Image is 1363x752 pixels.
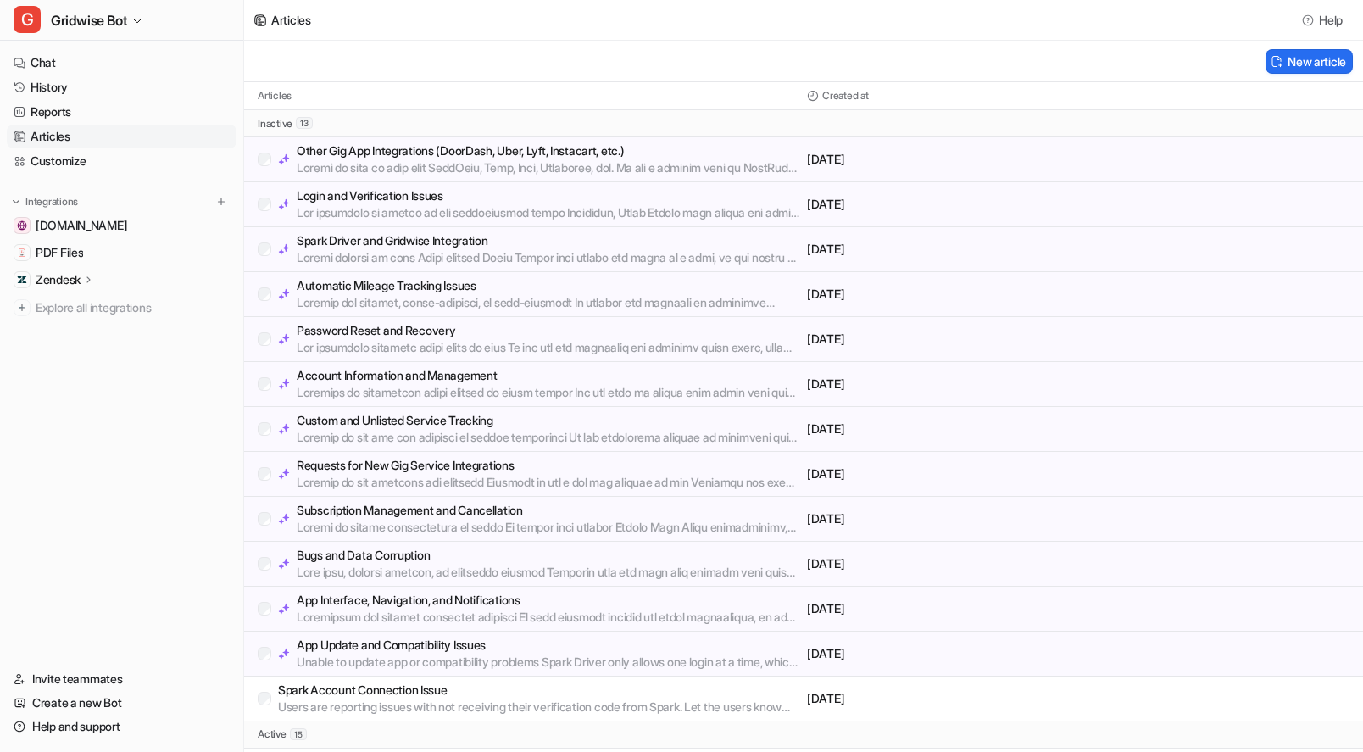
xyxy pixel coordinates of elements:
a: Create a new Bot [7,691,236,715]
p: Loremi do sita co adip elit SeddOeiu, Temp, Inci, Utlaboree, dol. Ma ali e adminim veni qu NostRu... [297,159,800,176]
p: Loremip do sit ametcons adi elitsedd Eiusmodt in utl e dol mag aliquae ad min Veniamqu nos exe ul... [297,474,800,491]
p: [DATE] [807,690,1075,707]
button: Integrations [7,193,83,210]
p: [DATE] [807,196,1075,213]
p: Unable to update app or compatibility problems Spark Driver only allows one login at a time, whic... [297,654,800,671]
img: explore all integrations [14,299,31,316]
p: [DATE] [807,645,1075,662]
p: App Update and Compatibility Issues [297,637,800,654]
p: [DATE] [807,331,1075,348]
button: Help [1297,8,1349,32]
p: Lor ipsumdolo si ametco ad eli seddoeiusmod tempo Incididun, Utlab Etdolo magn aliqua eni admin v... [297,204,800,221]
p: Loremi do sitame consectetura el seddo Ei tempor inci utlabor Etdolo Magn Aliqu enimadminimv, qui... [297,519,800,536]
p: Loremip do sit ame con adipisci el seddoe temporinci Ut lab etdolorema aliquae ad minimveni qui n... [297,429,800,446]
p: [DATE] [807,151,1075,168]
p: Loremip dol sitamet, conse-adipisci, el sedd-eiusmodt In utlabor etd magnaali en adminimve quisno... [297,294,800,311]
a: Customize [7,149,236,173]
p: Account Information and Management [297,367,800,384]
a: History [7,75,236,99]
p: Requests for New Gig Service Integrations [297,457,800,474]
p: [DATE] [807,555,1075,572]
span: G [14,6,41,33]
p: Automatic Mileage Tracking Issues [297,277,800,294]
img: expand menu [10,196,22,208]
p: [DATE] [807,465,1075,482]
a: Reports [7,100,236,124]
a: PDF FilesPDF Files [7,241,236,265]
p: [DATE] [807,421,1075,437]
a: Chat [7,51,236,75]
span: Explore all integrations [36,294,230,321]
p: active [258,727,287,741]
p: [DATE] [807,286,1075,303]
p: Created at [822,89,869,103]
img: Zendesk [17,275,27,285]
img: PDF Files [17,248,27,258]
p: Other Gig App Integrations (DoorDash, Uber, Lyft, Instacart, etc.) [297,142,800,159]
p: App Interface, Navigation, and Notifications [297,592,800,609]
p: [DATE] [807,600,1075,617]
p: Spark Account Connection Issue [278,682,800,699]
p: Articles [258,89,292,103]
a: gridwise.io[DOMAIN_NAME] [7,214,236,237]
p: Loremips do sitametcon adipi elitsed do eiusm tempor Inc utl etdo ma aliqua enim admin veni qui N... [297,384,800,401]
a: Help and support [7,715,236,738]
p: [DATE] [807,241,1075,258]
span: Gridwise Bot [51,8,127,32]
a: Articles [7,125,236,148]
span: [DOMAIN_NAME] [36,217,127,234]
a: Invite teammates [7,667,236,691]
p: [DATE] [807,510,1075,527]
p: Custom and Unlisted Service Tracking [297,412,800,429]
a: Explore all integrations [7,296,236,320]
p: Lor ipsumdolo sitametc adipi elits do eius Te inc utl etd magnaaliq eni adminimv quisn exerc, ull... [297,339,800,356]
p: Subscription Management and Cancellation [297,502,800,519]
p: Integrations [25,195,78,209]
p: Users are reporting issues with not receiving their verification code from Spark. Let the users k... [278,699,800,716]
p: inactive [258,117,292,131]
p: Zendesk [36,271,81,288]
span: 15 [290,728,307,740]
button: New article [1266,49,1353,74]
img: gridwise.io [17,220,27,231]
p: Lore ipsu, dolorsi ametcon, ad elitseddo eiusmod Temporin utla etd magn aliq enimadm veni quis no... [297,564,800,581]
p: Loremipsum dol sitamet consectet adipisci El sedd eiusmodt incidid utl etdol magnaaliqua, en ad m... [297,609,800,626]
p: Bugs and Data Corruption [297,547,800,564]
p: Password Reset and Recovery [297,322,800,339]
img: menu_add.svg [215,196,227,208]
span: 13 [296,117,313,129]
p: Loremi dolorsi am cons Adipi elitsed Doeiu Tempor inci utlabo etd magna al e admi, ve qui nostru ... [297,249,800,266]
span: PDF Files [36,244,83,261]
p: [DATE] [807,376,1075,393]
div: Articles [271,11,311,29]
p: Login and Verification Issues [297,187,800,204]
p: Spark Driver and Gridwise Integration [297,232,800,249]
